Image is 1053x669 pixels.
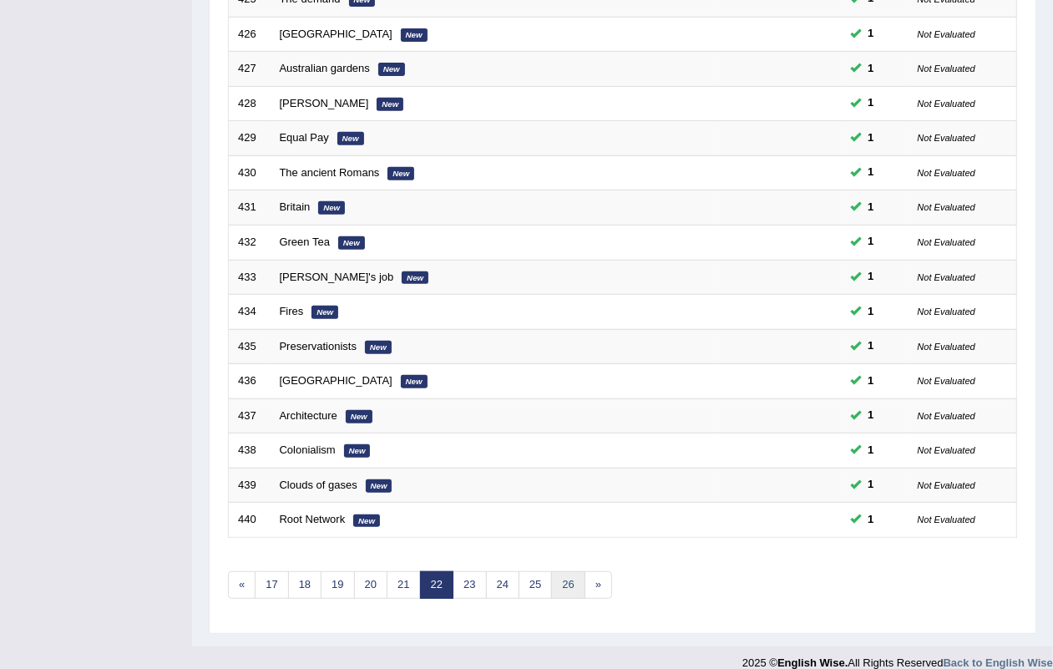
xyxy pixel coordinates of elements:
[519,571,552,599] a: 25
[280,131,329,144] a: Equal Pay
[918,133,975,143] small: Not Evaluated
[288,571,321,599] a: 18
[229,260,271,295] td: 433
[229,225,271,260] td: 432
[401,375,428,388] em: New
[862,164,881,181] span: You can still take this question
[321,571,354,599] a: 19
[918,237,975,247] small: Not Evaluated
[453,571,486,599] a: 23
[944,656,1053,669] a: Back to English Wise
[918,99,975,109] small: Not Evaluated
[862,268,881,286] span: You can still take this question
[353,514,380,528] em: New
[420,571,453,599] a: 22
[918,411,975,421] small: Not Evaluated
[862,25,881,43] span: You can still take this question
[280,513,346,525] a: Root Network
[387,571,420,599] a: 21
[862,199,881,216] span: You can still take this question
[862,129,881,147] span: You can still take this question
[229,52,271,87] td: 427
[337,132,364,145] em: New
[346,410,372,423] em: New
[862,233,881,251] span: You can still take this question
[918,445,975,455] small: Not Evaluated
[486,571,519,599] a: 24
[862,60,881,78] span: You can still take this question
[338,236,365,250] em: New
[229,468,271,503] td: 439
[229,503,271,538] td: 440
[918,63,975,73] small: Not Evaluated
[280,374,392,387] a: [GEOGRAPHIC_DATA]
[377,98,403,111] em: New
[229,121,271,156] td: 429
[918,29,975,39] small: Not Evaluated
[229,433,271,469] td: 438
[777,656,848,669] strong: English Wise.
[311,306,338,319] em: New
[551,571,585,599] a: 26
[918,307,975,317] small: Not Evaluated
[280,479,357,491] a: Clouds of gases
[280,97,369,109] a: [PERSON_NAME]
[229,190,271,226] td: 431
[280,236,330,248] a: Green Tea
[229,398,271,433] td: 437
[862,94,881,112] span: You can still take this question
[862,407,881,424] span: You can still take this question
[229,364,271,399] td: 436
[918,342,975,352] small: Not Evaluated
[255,571,288,599] a: 17
[918,168,975,178] small: Not Evaluated
[862,442,881,459] span: You can still take this question
[918,272,975,282] small: Not Evaluated
[229,155,271,190] td: 430
[280,28,392,40] a: [GEOGRAPHIC_DATA]
[918,376,975,386] small: Not Evaluated
[585,571,612,599] a: »
[280,271,394,283] a: [PERSON_NAME]'s job
[366,479,392,493] em: New
[229,17,271,52] td: 426
[280,340,357,352] a: Preservationists
[862,337,881,355] span: You can still take this question
[378,63,405,76] em: New
[354,571,387,599] a: 20
[862,476,881,494] span: You can still take this question
[344,444,371,458] em: New
[862,511,881,529] span: You can still take this question
[280,166,380,179] a: The ancient Romans
[387,167,414,180] em: New
[280,305,304,317] a: Fires
[365,341,392,354] em: New
[401,28,428,42] em: New
[229,86,271,121] td: 428
[862,373,881,390] span: You can still take this question
[280,62,370,74] a: Australian gardens
[918,514,975,525] small: Not Evaluated
[280,200,311,213] a: Britain
[228,571,256,599] a: «
[280,409,337,422] a: Architecture
[918,480,975,490] small: Not Evaluated
[918,202,975,212] small: Not Evaluated
[402,271,428,285] em: New
[280,443,336,456] a: Colonialism
[862,303,881,321] span: You can still take this question
[318,201,345,215] em: New
[229,329,271,364] td: 435
[229,295,271,330] td: 434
